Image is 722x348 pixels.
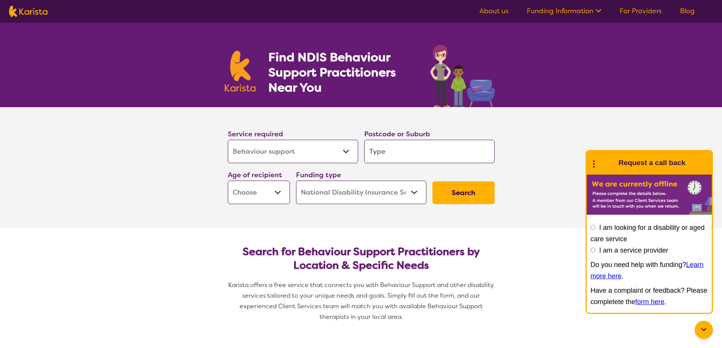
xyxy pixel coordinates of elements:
[234,245,489,272] h2: Search for Behaviour Support Practitioners by Location & Specific Needs
[587,175,712,215] img: Karista offline chat form to request call back
[620,6,662,16] a: For Providers
[599,155,614,170] img: Karista
[635,298,664,306] a: form here
[479,6,509,16] a: About us
[364,130,430,139] label: Postcode or Suburb
[364,140,495,163] input: Type
[619,157,685,169] h1: Request a call back
[590,224,705,243] label: I am looking for a disability or aged care service
[9,6,47,17] img: Karista logo
[680,6,695,16] a: Blog
[228,170,282,179] label: Age of recipient
[225,51,256,92] img: Karista logo
[599,247,668,254] label: I am a service provider
[590,285,708,307] p: Have a complaint or feedback? Please completete the .
[428,41,498,107] img: behaviour-support
[228,130,283,139] label: Service required
[268,50,415,95] h1: Find NDIS Behaviour Support Practitioners Near You
[527,6,601,16] a: Funding Information
[432,181,495,204] button: Search
[296,170,341,179] label: Funding type
[225,280,498,322] p: Karista offers a free service that connects you with Behaviour Support and other disability servi...
[590,259,708,282] p: Do you need help with funding? .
